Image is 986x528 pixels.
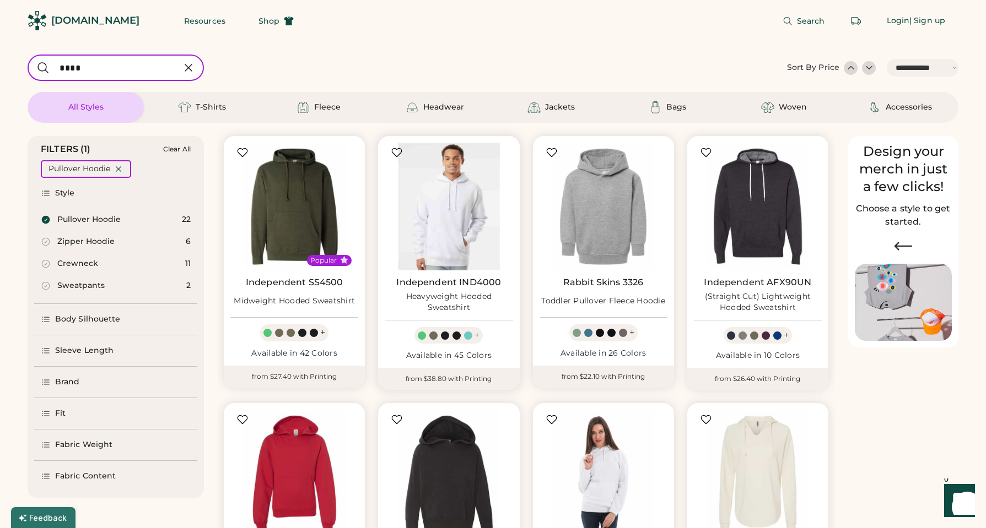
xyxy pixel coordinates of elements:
h2: Choose a style to get started. [855,202,952,228]
div: Pullover Hoodie [49,164,110,175]
button: Resources [171,10,239,32]
div: Fleece [314,102,341,113]
img: Headwear Icon [406,101,419,114]
div: Popular [310,256,337,265]
img: Accessories Icon [868,101,881,114]
div: Fit [55,408,66,419]
button: Popular Style [340,256,348,264]
button: Search [769,10,838,32]
a: Rabbit Skins 3326 [563,277,644,288]
div: + [629,326,634,339]
img: Fleece Icon [297,101,310,114]
a: Independent IND4000 [396,277,501,288]
div: All Styles [68,102,104,113]
div: Login [887,15,910,26]
div: Brand [55,377,80,388]
span: Search [797,17,825,25]
div: Available in 42 Colors [230,348,358,359]
a: Independent AFX90UN [704,277,811,288]
div: | Sign up [909,15,945,26]
div: Clear All [163,145,191,153]
div: Available in 45 Colors [385,350,513,361]
img: T-Shirts Icon [178,101,191,114]
div: FILTERS (1) [41,143,91,156]
div: (Straight Cut) Lightweight Hooded Sweatshirt [694,291,822,313]
div: 6 [186,236,191,247]
img: Independent Trading Co. AFX90UN (Straight Cut) Lightweight Hooded Sweatshirt [694,143,822,270]
button: Shop [245,10,307,32]
div: 22 [182,214,191,225]
div: + [784,329,789,341]
iframe: Front Chat [934,478,981,526]
div: Heavyweight Hooded Sweatshirt [385,291,513,313]
div: Available in 10 Colors [694,350,822,361]
div: Midweight Hooded Sweatshirt [234,296,355,307]
div: Bags [666,102,686,113]
div: Sleeve Length [55,345,114,356]
div: Style [55,188,75,199]
div: + [475,329,479,341]
div: Fabric Content [55,471,116,482]
div: 2 [186,280,191,291]
div: Sweatpants [57,280,105,291]
div: from $22.10 with Printing [533,366,674,388]
button: Retrieve an order [845,10,867,32]
img: Bags Icon [649,101,662,114]
div: Crewneck [57,258,98,269]
img: Rabbit Skins 3326 Toddler Pullover Fleece Hoodie [540,143,667,270]
div: Woven [779,102,807,113]
img: Rendered Logo - Screens [28,11,47,30]
div: Design your merch in just a few clicks! [855,143,952,195]
div: Jackets [545,102,575,113]
div: Pullover Hoodie [57,214,121,225]
div: from $27.40 with Printing [224,366,365,388]
div: Sort By Price [787,62,839,73]
span: Shop [258,17,279,25]
div: Headwear [423,102,464,113]
div: Available in 26 Colors [540,348,667,359]
div: Zipper Hoodie [57,236,115,247]
div: Body Silhouette [55,314,121,325]
img: Image of Lisa Congdon Eye Print on T-Shirt and Hat [855,264,952,341]
div: + [320,326,325,339]
img: Woven Icon [761,101,774,114]
div: from $26.40 with Printing [687,368,828,390]
div: T-Shirts [196,102,226,113]
img: Independent Trading Co. SS4500 Midweight Hooded Sweatshirt [230,143,358,270]
div: Accessories [886,102,932,113]
div: 11 [185,258,191,269]
div: Toddler Pullover Fleece Hoodie [541,296,665,307]
img: Independent Trading Co. IND4000 Heavyweight Hooded Sweatshirt [385,143,513,270]
img: Jackets Icon [527,101,541,114]
a: Independent SS4500 [246,277,343,288]
div: Fabric Weight [55,439,112,450]
div: [DOMAIN_NAME] [51,14,139,28]
div: from $38.80 with Printing [378,368,519,390]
